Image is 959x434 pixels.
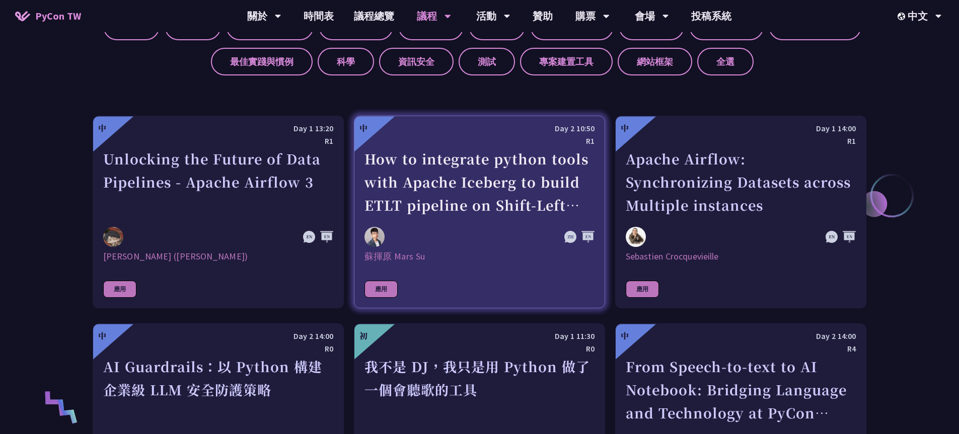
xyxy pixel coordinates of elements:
[364,227,385,247] img: 蘇揮原 Mars Su
[697,48,754,75] label: 全選
[103,135,333,147] div: R1
[103,355,333,424] div: AI Guardrails：以 Python 構建企業級 LLM 安全防護策略
[103,342,333,355] div: R0
[103,250,333,263] div: [PERSON_NAME] ([PERSON_NAME])
[211,48,313,75] label: 最佳實踐與慣例
[626,281,659,298] div: 應用
[5,4,91,29] a: PyCon TW
[379,48,454,75] label: 資訊安全
[626,250,856,263] div: Sebastien Crocquevieille
[15,11,30,21] img: Home icon of PyCon TW 2025
[626,227,646,247] img: Sebastien Crocquevieille
[459,48,515,75] label: 測試
[103,330,333,342] div: Day 2 14:00
[93,116,344,308] a: 中 Day 1 13:20 R1 Unlocking the Future of Data Pipelines - Apache Airflow 3 李唯 (Wei Lee) [PERSON_N...
[98,330,106,342] div: 中
[898,13,908,20] img: Locale Icon
[103,147,333,217] div: Unlocking the Future of Data Pipelines - Apache Airflow 3
[359,330,367,342] div: 初
[364,281,398,298] div: 應用
[626,147,856,217] div: Apache Airflow: Synchronizing Datasets across Multiple instances
[98,122,106,134] div: 中
[618,48,692,75] label: 網站框架
[103,281,136,298] div: 應用
[318,48,374,75] label: 科學
[626,355,856,424] div: From Speech-to-text to AI Notebook: Bridging Language and Technology at PyCon [GEOGRAPHIC_DATA]
[354,116,605,308] a: 中 Day 2 10:50 R1 How to integrate python tools with Apache Iceberg to build ETLT pipeline on Shif...
[359,122,367,134] div: 中
[621,122,629,134] div: 中
[626,342,856,355] div: R4
[621,330,629,342] div: 中
[364,330,595,342] div: Day 1 11:30
[103,227,123,247] img: 李唯 (Wei Lee)
[364,355,595,424] div: 我不是 DJ，我只是用 Python 做了一個會聽歌的工具
[103,122,333,135] div: Day 1 13:20
[364,250,595,263] div: 蘇揮原 Mars Su
[615,116,866,308] a: 中 Day 1 14:00 R1 Apache Airflow: Synchronizing Datasets across Multiple instances Sebastien Crocq...
[35,9,81,24] span: PyCon TW
[364,122,595,135] div: Day 2 10:50
[626,135,856,147] div: R1
[364,135,595,147] div: R1
[364,342,595,355] div: R0
[626,122,856,135] div: Day 1 14:00
[364,147,595,217] div: How to integrate python tools with Apache Iceberg to build ETLT pipeline on Shift-Left Architecture
[626,330,856,342] div: Day 2 14:00
[520,48,613,75] label: 專案建置工具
